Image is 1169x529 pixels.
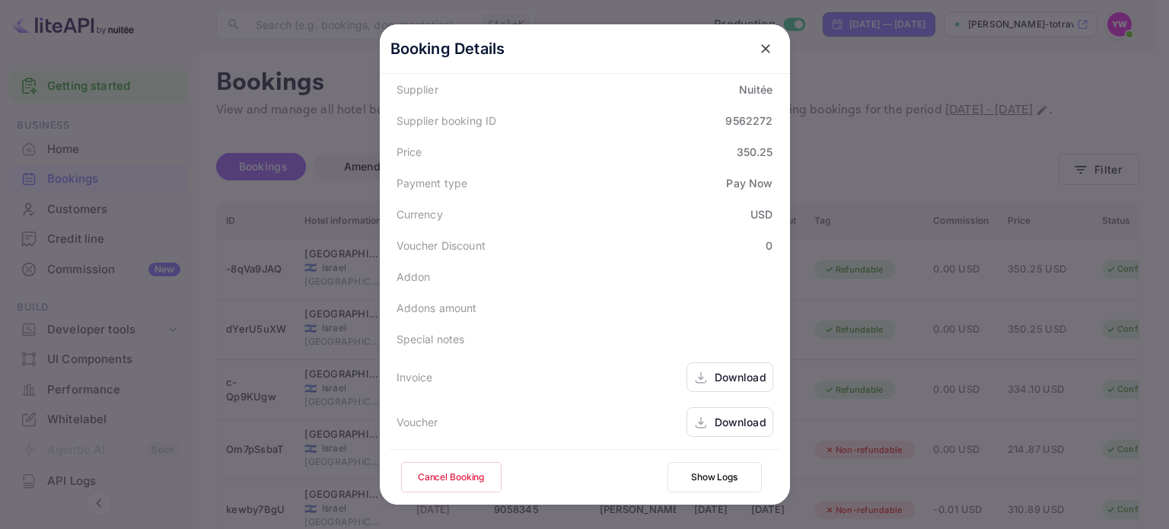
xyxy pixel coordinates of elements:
div: Price [397,144,422,160]
div: USD [750,206,772,222]
div: Addon [397,269,431,285]
div: Supplier booking ID [397,113,497,129]
div: Download [715,369,766,385]
div: Supplier [397,81,438,97]
div: Payment type [397,175,468,191]
div: Invoice [397,369,433,385]
div: 0 [766,237,772,253]
div: Voucher [397,414,438,430]
div: Voucher Discount [397,237,486,253]
div: Nuitée [739,81,773,97]
div: Currency [397,206,443,222]
div: 350.25 [737,144,773,160]
div: Special notes [397,331,465,347]
button: Cancel Booking [401,462,502,492]
div: Pay Now [726,175,772,191]
button: close [752,35,779,62]
div: 9562272 [725,113,772,129]
div: Download [715,414,766,430]
div: Addons amount [397,300,477,316]
p: Booking Details [390,37,505,60]
button: Show Logs [667,462,762,492]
